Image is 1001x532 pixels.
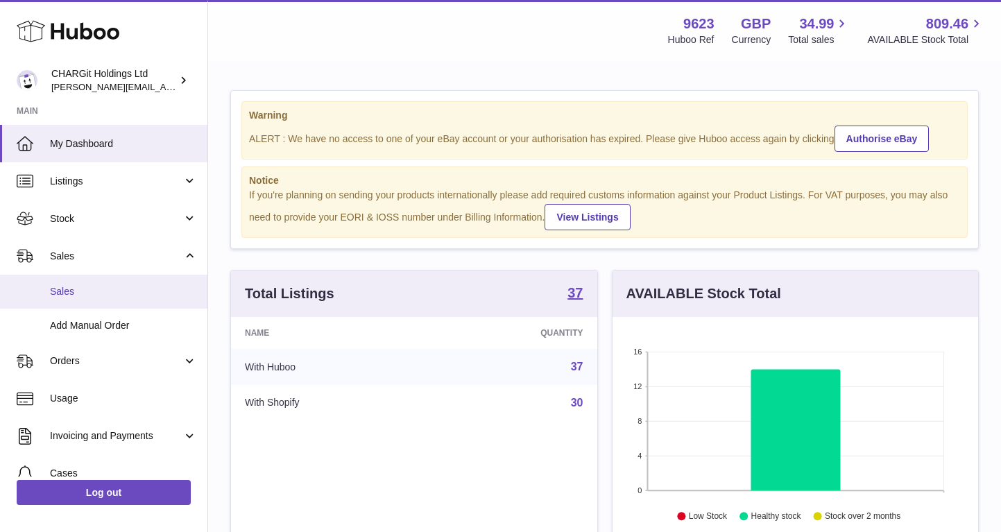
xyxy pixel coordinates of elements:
span: AVAILABLE Stock Total [867,33,984,46]
div: Currency [732,33,771,46]
td: With Huboo [231,349,428,385]
text: Stock over 2 months [825,512,900,522]
h3: AVAILABLE Stock Total [626,284,781,303]
text: 8 [638,417,642,425]
span: Sales [50,250,182,263]
span: Sales [50,285,197,298]
text: 4 [638,452,642,460]
a: 37 [567,286,583,302]
span: Stock [50,212,182,225]
div: Huboo Ref [668,33,715,46]
th: Quantity [428,317,597,349]
td: With Shopify [231,385,428,421]
strong: 9623 [683,15,715,33]
a: 30 [571,397,583,409]
span: Listings [50,175,182,188]
a: 34.99 Total sales [788,15,850,46]
div: CHARGit Holdings Ltd [51,67,176,94]
span: Total sales [788,33,850,46]
span: 809.46 [926,15,968,33]
span: Cases [50,467,197,480]
strong: Warning [249,109,960,122]
text: Low Stock [688,512,727,522]
strong: GBP [741,15,771,33]
span: My Dashboard [50,137,197,151]
text: 12 [633,382,642,391]
text: 0 [638,486,642,495]
h3: Total Listings [245,284,334,303]
a: Log out [17,480,191,505]
text: Healthy stock [751,512,801,522]
span: Usage [50,392,197,405]
text: 16 [633,347,642,356]
span: Add Manual Order [50,319,197,332]
strong: Notice [249,174,960,187]
span: 34.99 [799,15,834,33]
a: 37 [571,361,583,372]
span: Invoicing and Payments [50,429,182,443]
span: Orders [50,354,182,368]
th: Name [231,317,428,349]
a: View Listings [545,204,630,230]
img: francesca@chargit.co.uk [17,70,37,91]
a: Authorise eBay [835,126,930,152]
strong: 37 [567,286,583,300]
div: ALERT : We have no access to one of your eBay account or your authorisation has expired. Please g... [249,123,960,152]
a: 809.46 AVAILABLE Stock Total [867,15,984,46]
span: [PERSON_NAME][EMAIL_ADDRESS][DOMAIN_NAME] [51,81,278,92]
div: If you're planning on sending your products internationally please add required customs informati... [249,189,960,230]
